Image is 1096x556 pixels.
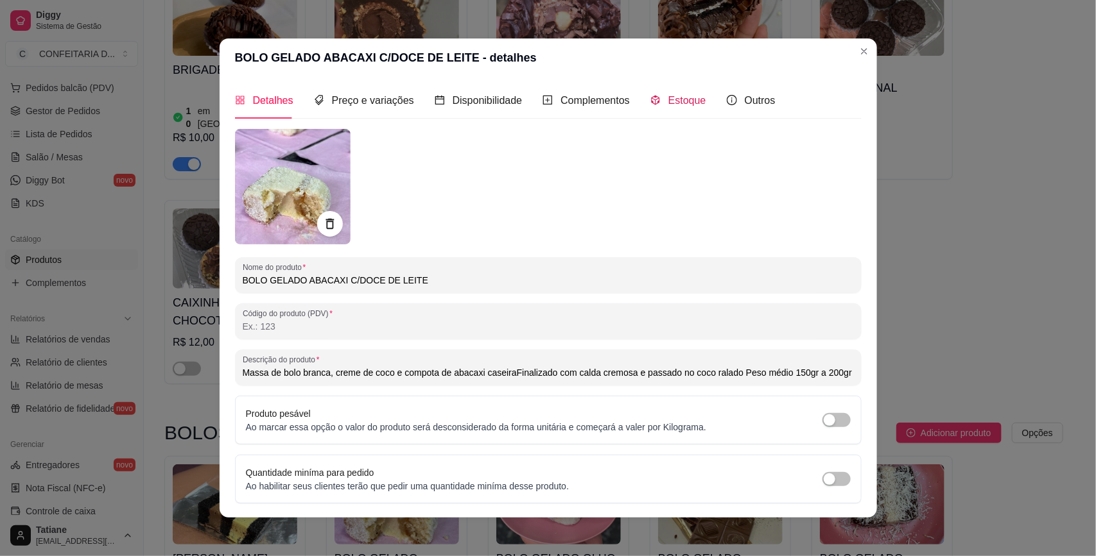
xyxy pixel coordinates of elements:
[561,95,630,106] span: Complementos
[314,95,324,105] span: tags
[854,41,874,62] button: Close
[243,274,854,287] input: Nome do produto
[243,262,310,273] label: Nome do produto
[220,38,877,77] header: BOLO GELADO ABACAXI C/DOCE DE LEITE - detalhes
[246,480,570,493] p: Ao habilitar seus clientes terão que pedir uma quantidade miníma desse produto.
[727,95,737,105] span: info-circle
[543,95,553,105] span: plus-square
[332,95,414,106] span: Preço e variações
[243,308,337,319] label: Código do produto (PDV)
[235,95,245,105] span: appstore
[235,129,351,244] img: produto
[246,468,374,478] label: Quantidade miníma para pedido
[650,95,661,105] span: code-sandbox
[246,409,311,419] label: Produto pesável
[668,95,706,106] span: Estoque
[243,354,324,365] label: Descrição do produto
[243,366,854,379] input: Descrição do produto
[246,421,707,434] p: Ao marcar essa opção o valor do produto será desconsiderado da forma unitária e começará a valer ...
[253,95,293,106] span: Detalhes
[243,320,854,333] input: Código do produto (PDV)
[453,95,523,106] span: Disponibilidade
[435,95,445,105] span: calendar
[745,95,776,106] span: Outros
